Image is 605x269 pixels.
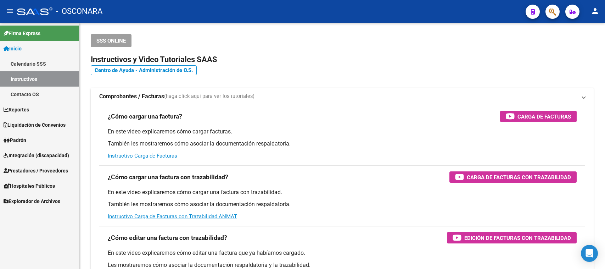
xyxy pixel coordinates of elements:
[4,121,66,129] span: Liquidación de Convenios
[467,173,571,182] span: Carga de Facturas con Trazabilidad
[4,182,55,190] span: Hospitales Públicos
[500,111,577,122] button: Carga de Facturas
[108,172,228,182] h3: ¿Cómo cargar una factura con trazabilidad?
[4,106,29,114] span: Reportes
[108,188,577,196] p: En este video explicaremos cómo cargar una factura con trazabilidad.
[581,245,598,262] div: Open Intercom Messenger
[91,53,594,66] h2: Instructivos y Video Tutoriales SAAS
[164,93,254,100] span: (haga click aquí para ver los tutoriales)
[4,45,22,53] span: Inicio
[108,153,177,159] a: Instructivo Carga de Facturas
[99,93,164,100] strong: Comprobantes / Facturas
[517,112,571,121] span: Carga de Facturas
[449,171,577,183] button: Carga de Facturas con Trazabilidad
[96,38,126,44] span: SSS ONLINE
[464,234,571,242] span: Edición de Facturas con Trazabilidad
[56,4,102,19] span: - OSCONARA
[447,232,577,243] button: Edición de Facturas con Trazabilidad
[108,261,577,269] p: Les mostraremos cómo asociar la documentación respaldatoria y la trazabilidad.
[4,197,60,205] span: Explorador de Archivos
[6,7,14,15] mat-icon: menu
[108,213,237,220] a: Instructivo Carga de Facturas con Trazabilidad ANMAT
[4,136,26,144] span: Padrón
[108,128,577,136] p: En este video explicaremos cómo cargar facturas.
[108,201,577,208] p: También les mostraremos cómo asociar la documentación respaldatoria.
[91,88,594,105] mat-expansion-panel-header: Comprobantes / Facturas(haga click aquí para ver los tutoriales)
[4,29,40,37] span: Firma Express
[91,65,197,75] a: Centro de Ayuda - Administración de O.S.
[4,152,69,159] span: Integración (discapacidad)
[4,167,68,175] span: Prestadores / Proveedores
[108,111,182,121] h3: ¿Cómo cargar una factura?
[108,233,227,243] h3: ¿Cómo editar una factura con trazabilidad?
[591,7,599,15] mat-icon: person
[108,249,577,257] p: En este video explicaremos cómo editar una factura que ya habíamos cargado.
[91,34,131,47] button: SSS ONLINE
[108,140,577,148] p: También les mostraremos cómo asociar la documentación respaldatoria.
